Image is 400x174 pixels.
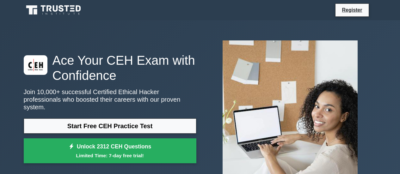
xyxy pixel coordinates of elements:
a: Start Free CEH Practice Test [24,118,196,134]
small: Limited Time: 7-day free trial! [32,152,188,159]
h1: Ace Your CEH Exam with Confidence [24,53,196,83]
a: Register [338,6,366,14]
p: Join 10,000+ successful Certified Ethical Hacker professionals who boosted their careers with our... [24,88,196,111]
a: Unlock 2312 CEH QuestionsLimited Time: 7-day free trial! [24,138,196,164]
